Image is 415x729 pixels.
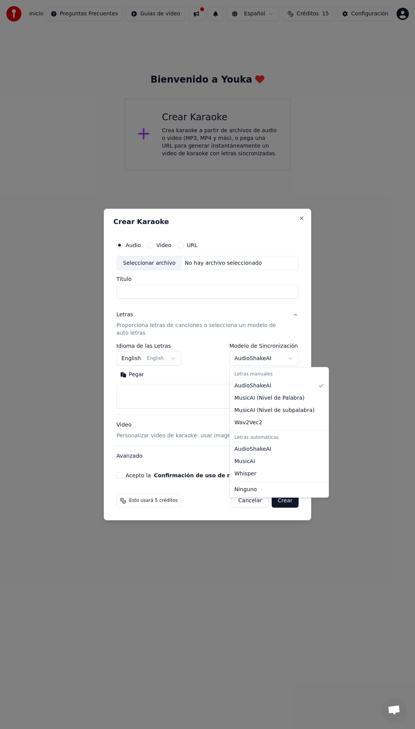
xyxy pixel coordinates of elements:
span: Wav2Vec2 [234,419,262,427]
span: AudioShakeAI [234,382,271,390]
span: MusicAI ( Nivel de subpalabra ) [234,407,315,414]
span: Ninguno [234,486,257,493]
span: Whisper [234,470,256,478]
span: AudioShakeAI [234,445,271,453]
span: MusicAI ( Nivel de Palabra ) [234,394,305,402]
div: Letras manuales [231,369,327,380]
div: Letras automáticas [231,432,327,443]
span: MusicAI [234,458,255,465]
